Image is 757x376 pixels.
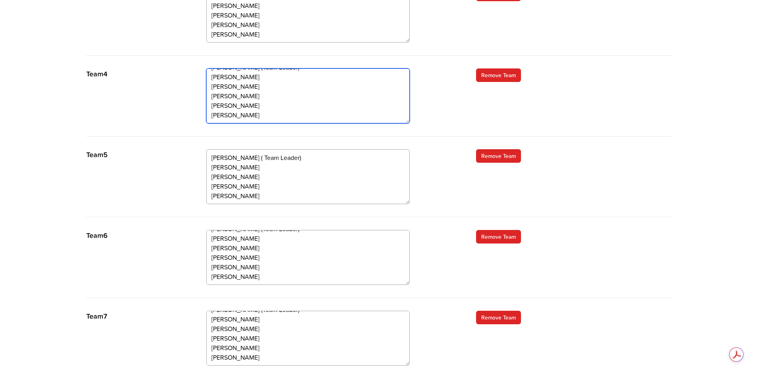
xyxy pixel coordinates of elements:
[86,149,190,160] p: Team
[476,311,521,324] a: Remove Team
[476,230,521,244] a: Remove Team
[206,311,410,366] textarea: [PERSON_NAME] (Team Leader) [PERSON_NAME] [PERSON_NAME] [PERSON_NAME] [PERSON_NAME] [PERSON_NAME]
[206,68,410,123] textarea: [PERSON_NAME] (Team Leader) [PERSON_NAME] [PERSON_NAME] [PERSON_NAME] [PERSON_NAME] [PERSON_NAME]
[476,68,521,82] a: Remove Team
[103,230,108,241] span: 6
[103,68,107,79] span: 4
[103,149,108,160] span: 5
[103,311,107,321] span: 7
[86,230,190,241] p: Team
[476,149,521,163] a: Remove Team
[86,311,190,322] p: Team
[86,68,190,80] p: Team
[206,149,410,204] textarea: [PERSON_NAME] ( Team Leader) [PERSON_NAME] [PERSON_NAME] [PERSON_NAME] [PERSON_NAME] [PERSON_NAME]
[206,230,410,285] textarea: [PERSON_NAME] (Team Leader) [PERSON_NAME] [PERSON_NAME] [PERSON_NAME] [PERSON_NAME] [PERSON_NAME]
